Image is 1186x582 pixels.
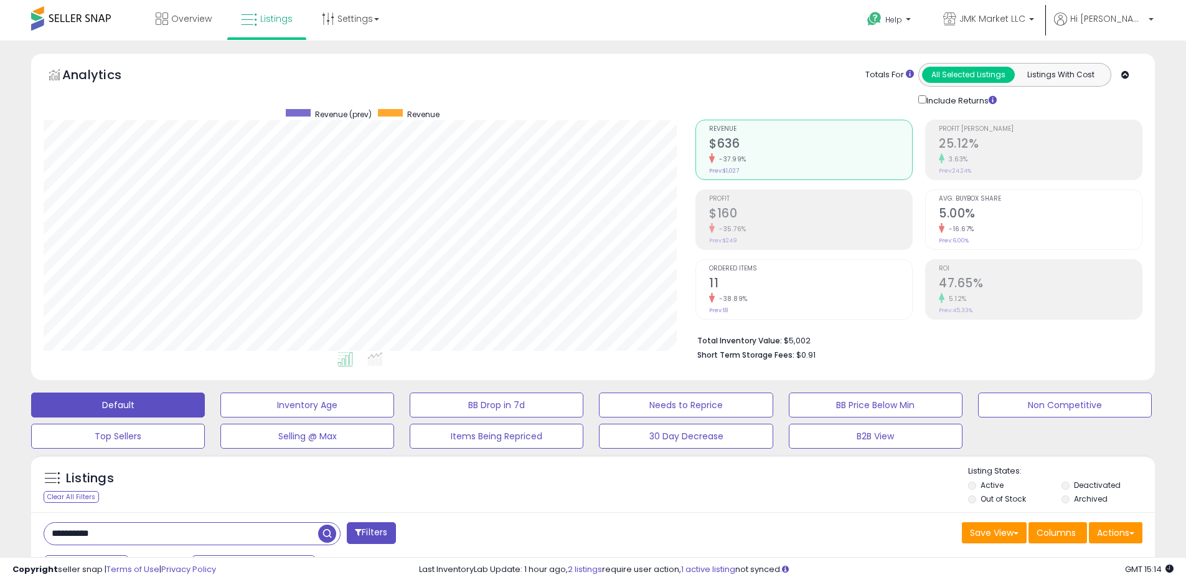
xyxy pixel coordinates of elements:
label: Deactivated [1074,480,1121,490]
button: Needs to Reprice [599,393,773,417]
button: Actions [1089,522,1142,543]
span: Help [885,14,902,25]
button: Filters [347,522,395,544]
h2: 47.65% [939,276,1142,293]
label: Active [981,480,1004,490]
a: 1 active listing [681,563,735,575]
h5: Analytics [62,66,146,87]
a: Hi [PERSON_NAME] [1054,12,1154,41]
span: ROI [939,265,1142,272]
button: Last 7 Days [45,555,128,576]
a: Privacy Policy [161,563,216,575]
span: Listings [260,12,293,25]
div: Last InventoryLab Update: 1 hour ago, require user action, not synced. [419,564,1174,576]
span: Profit [PERSON_NAME] [939,126,1142,133]
h5: Listings [66,470,114,487]
i: Get Help [867,11,882,27]
button: Save View [962,522,1027,543]
span: Ordered Items [709,265,912,272]
h2: $636 [709,136,912,153]
small: Prev: 45.33% [939,307,972,314]
span: Overview [171,12,212,25]
button: Listings With Cost [1014,67,1107,83]
div: seller snap | | [12,564,216,576]
button: Top Sellers [31,424,205,449]
small: Prev: 24.24% [939,167,971,174]
span: Avg. Buybox Share [939,196,1142,203]
label: Out of Stock [981,494,1026,504]
button: 30 Day Decrease [599,424,773,449]
small: -16.67% [944,224,974,234]
b: Short Term Storage Fees: [697,350,794,360]
span: Revenue (prev) [315,109,372,120]
div: Totals For [865,69,914,81]
div: Include Returns [909,93,1012,107]
a: Terms of Use [106,563,159,575]
small: Prev: $249 [709,237,737,244]
label: Archived [1074,494,1108,504]
small: 5.12% [944,294,967,303]
span: Revenue [407,109,440,120]
strong: Copyright [12,563,58,575]
button: B2B View [789,424,962,449]
li: $5,002 [697,332,1133,347]
span: $0.91 [796,349,816,361]
b: Total Inventory Value: [697,335,782,346]
h2: $160 [709,206,912,223]
button: Columns [1028,522,1087,543]
small: -38.89% [715,294,748,303]
button: Inventory Age [220,393,394,417]
a: Help [857,2,923,41]
button: Default [31,393,205,417]
button: BB Price Below Min [789,393,962,417]
button: Selling @ Max [220,424,394,449]
small: -37.99% [715,155,746,164]
button: Items Being Repriced [410,424,583,449]
span: 2025-08-15 15:14 GMT [1125,563,1174,575]
button: All Selected Listings [922,67,1015,83]
h2: 11 [709,276,912,293]
button: Non Competitive [978,393,1152,417]
small: Prev: $1,027 [709,167,739,174]
button: BB Drop in 7d [410,393,583,417]
small: -35.76% [715,224,746,234]
div: Clear All Filters [44,491,99,503]
p: Listing States: [968,465,1155,477]
h2: 25.12% [939,136,1142,153]
span: Revenue [709,126,912,133]
small: Prev: 18 [709,307,728,314]
span: Profit [709,196,912,203]
small: 3.63% [944,155,968,164]
h2: 5.00% [939,206,1142,223]
span: Columns [1037,527,1076,539]
a: 2 listings [568,563,602,575]
button: [DATE]-29 - Aug-04 [192,555,315,576]
small: Prev: 6.00% [939,237,969,244]
span: JMK Market LLC [959,12,1025,25]
span: Hi [PERSON_NAME] [1070,12,1145,25]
